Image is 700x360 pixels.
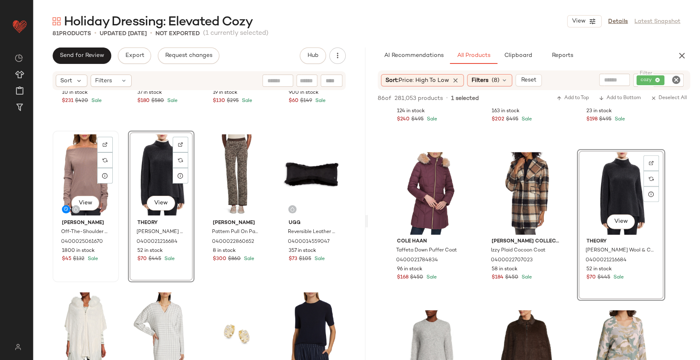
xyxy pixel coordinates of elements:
[504,52,532,59] span: Clipboard
[75,97,88,105] span: $420
[94,29,96,38] span: •
[599,116,611,123] span: $495
[572,18,586,25] span: View
[397,116,410,123] span: $240
[506,116,518,123] span: $495
[213,220,260,227] span: [PERSON_NAME]
[62,256,71,263] span: $45
[90,98,102,104] span: Sale
[288,97,298,105] span: $60
[472,76,488,85] span: Filters
[613,117,625,122] span: Sale
[131,134,192,216] img: 0400021216684
[287,238,329,246] span: 0400014559047
[103,158,107,163] img: svg%3e
[288,220,336,227] span: Ugg
[520,117,532,122] span: Sale
[178,142,183,147] img: svg%3e
[62,97,73,105] span: $231
[586,257,627,264] span: 0400021216684
[671,75,681,85] i: Clear Filter
[242,256,254,262] span: Sale
[55,134,116,216] img: 0400025061670_MOCHA
[580,152,662,235] img: 0400021216684
[397,238,466,245] span: Cole Haan
[64,14,253,30] span: Holiday Dressing: Elevated Cozy
[240,98,252,104] span: Sale
[147,196,175,211] button: View
[203,29,269,38] span: (1 currently selected)
[492,266,518,273] span: 58 in stock
[648,93,690,103] button: Deselect All
[52,29,91,38] div: Products
[290,207,295,212] img: svg%3e
[95,77,112,85] span: Filters
[62,220,109,227] span: [PERSON_NAME]
[641,77,655,84] span: cozy
[213,247,236,255] span: 8 in stock
[282,134,342,216] img: 0400014559047_BLACK
[313,98,325,104] span: Sale
[425,275,437,280] span: Sale
[410,274,423,281] span: $450
[287,229,335,236] span: Reversible Leather & Shearling Headband
[399,77,449,84] span: Price: High to Low
[11,18,28,34] img: heart_red.DM2ytmEG.svg
[155,29,200,38] p: Not Exported
[71,196,99,211] button: View
[520,275,532,280] span: Sale
[165,52,212,59] span: Request changes
[307,52,318,59] span: Hub
[73,256,84,263] span: $132
[649,161,654,165] img: svg%3e
[212,238,254,246] span: 0400022860652
[15,54,23,62] img: svg%3e
[492,116,504,123] span: $202
[227,97,239,105] span: $295
[397,274,408,281] span: $168
[103,142,107,147] img: svg%3e
[567,15,602,27] button: View
[586,247,655,254] span: [PERSON_NAME] Wool & Cashmere Sweater
[397,108,425,115] span: 124 in stock
[385,76,449,85] span: Sort:
[62,89,88,97] span: 10 in stock
[78,200,92,206] span: View
[425,117,437,122] span: Sale
[228,256,241,263] span: $860
[288,256,297,263] span: $73
[178,158,183,163] img: svg%3e
[100,29,147,38] p: updated [DATE]
[515,74,542,86] button: Reset
[397,266,422,273] span: 96 in stock
[61,229,109,236] span: Off-The-Shoulder Rib Knit Top
[300,97,312,105] span: $149
[485,152,568,235] img: 0400022707023_PLAIDBROWN
[10,344,26,350] img: svg%3e
[137,89,162,97] span: 37 in stock
[446,95,448,102] span: •
[61,238,103,246] span: 0400025061670
[383,52,443,59] span: AI Recommendations
[158,48,219,64] button: Request changes
[556,95,589,101] span: Add to Top
[166,98,178,104] span: Sale
[312,256,324,262] span: Sale
[150,29,152,38] span: •
[394,94,443,103] span: 281,053 products
[492,238,561,245] span: [PERSON_NAME] Collective
[73,207,78,212] img: svg%3e
[154,200,168,206] span: View
[137,97,150,105] span: $180
[492,108,520,115] span: 163 in stock
[651,95,687,101] span: Deselect All
[608,17,628,26] a: Details
[553,93,592,103] button: Add to Top
[60,77,72,85] span: Sort
[299,256,311,263] span: $105
[213,256,226,263] span: $300
[378,94,391,103] span: 86 of
[551,52,573,59] span: Reports
[613,218,627,225] span: View
[492,76,499,85] span: (8)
